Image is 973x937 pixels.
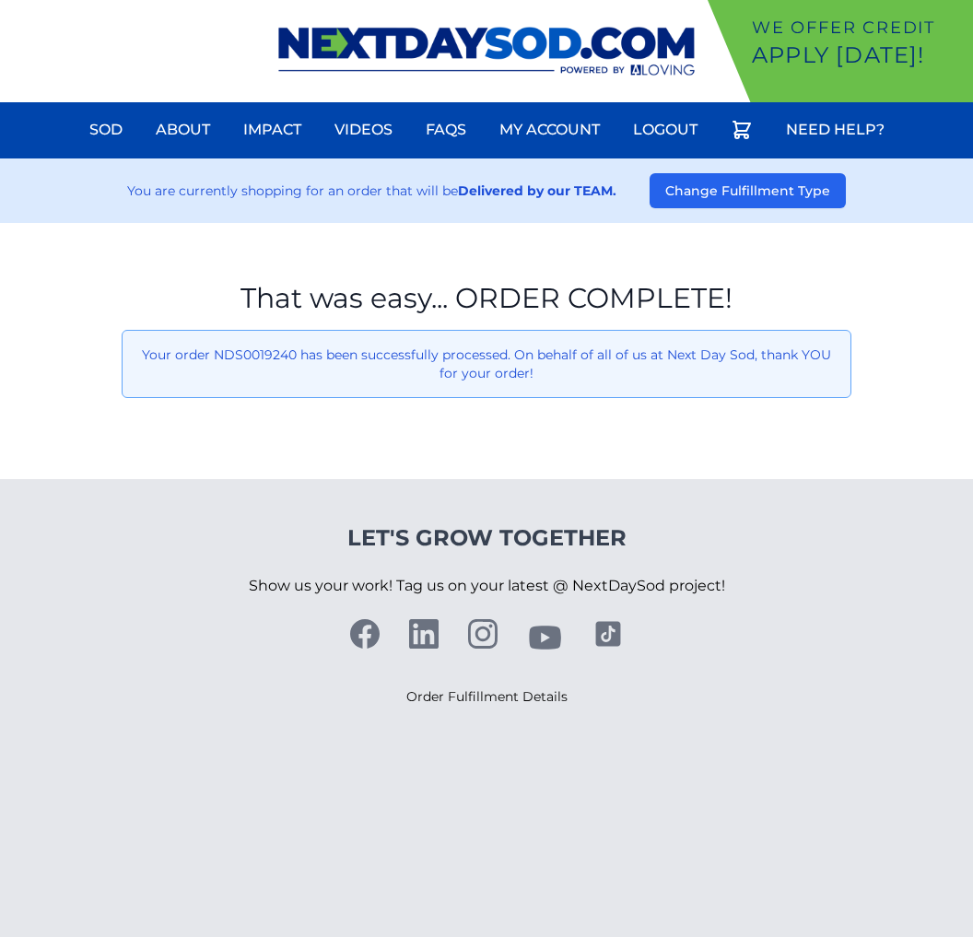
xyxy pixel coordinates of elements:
[622,108,709,152] a: Logout
[488,108,611,152] a: My Account
[406,688,568,705] a: Order Fulfillment Details
[145,108,221,152] a: About
[752,41,966,70] p: Apply [DATE]!
[458,182,616,199] strong: Delivered by our TEAM.
[323,108,404,152] a: Videos
[232,108,312,152] a: Impact
[775,108,896,152] a: Need Help?
[122,282,851,315] h1: That was easy... ORDER COMPLETE!
[415,108,477,152] a: FAQs
[137,346,836,382] p: Your order NDS0019240 has been successfully processed. On behalf of all of us at Next Day Sod, th...
[78,108,134,152] a: Sod
[249,553,725,619] p: Show us your work! Tag us on your latest @ NextDaySod project!
[650,173,846,208] button: Change Fulfillment Type
[249,523,725,553] h4: Let's Grow Together
[752,15,966,41] p: We offer Credit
